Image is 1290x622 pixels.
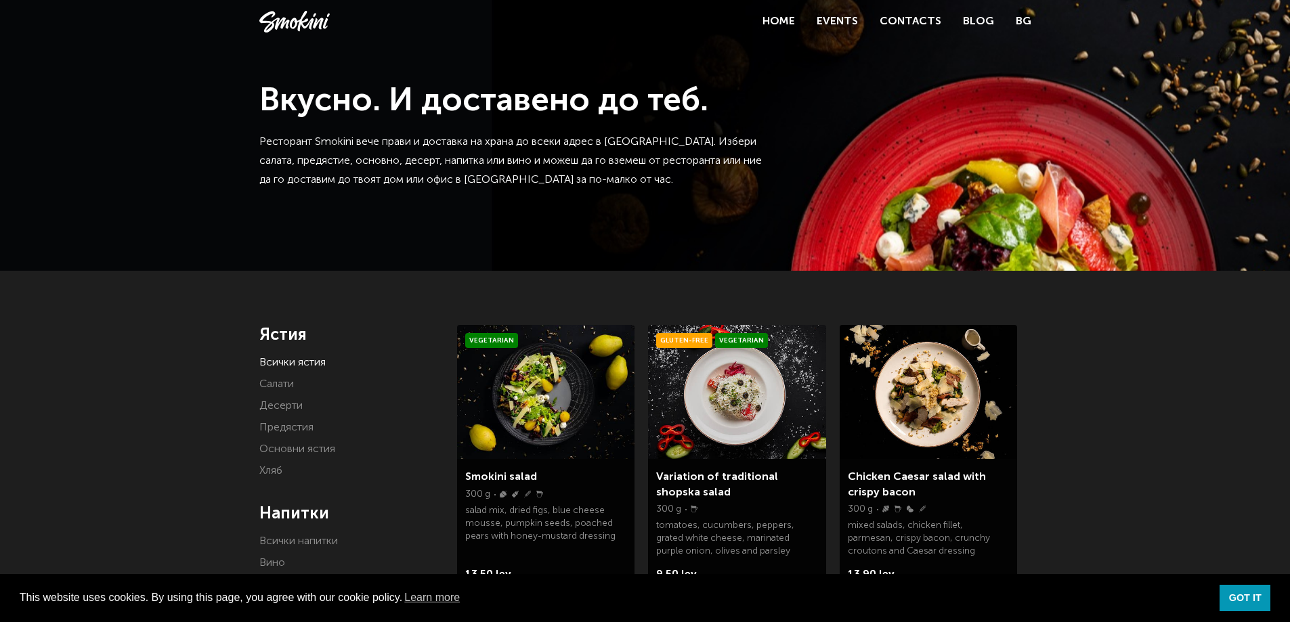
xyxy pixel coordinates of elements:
a: Вино [259,558,285,569]
img: Fish.svg [882,506,889,512]
a: Основни ястия [259,444,335,455]
a: Всички ястия [259,357,326,368]
img: Eggs.svg [907,506,913,512]
h1: Вкусно. И доставено до теб. [259,81,767,122]
p: mixed salads, chicken fillet, parmesan, crispy bacon, crunchy croutons and Caesar dressing [848,519,1009,562]
span: Vegetarian [715,333,768,348]
span: This website uses cookies. By using this page, you agree with our cookie policy. [20,587,1209,608]
img: Nuts.svg [500,491,507,497]
a: Салати [259,379,294,390]
img: Wheat.svg [919,506,926,512]
p: tomatoes, cucumbers, peppers, grated white cheese, marinated purple onion, olives and parsley [656,519,817,562]
a: BG [1016,12,1031,31]
a: Blog [963,16,994,27]
p: 300 g [656,503,681,516]
span: Gluten-free [656,333,712,348]
a: Variation of traditional shopska salad [656,472,778,497]
span: 13.50 lev [465,565,519,584]
a: dismiss cookie message [1220,585,1270,612]
a: Home [762,16,795,27]
img: Smokini_Winter_Menu_21.jpg [457,325,635,459]
a: Smokini salad [465,472,537,483]
h4: Ястия [259,325,437,345]
img: Smokini_Winter_Menu_6.jpg [648,325,825,459]
a: Хляб [259,466,282,476]
a: learn more about cookies [402,587,462,608]
p: 300 g [848,503,873,516]
p: salad mix, dried figs, blue cheese mousse, pumpkin seeds, poached pears with honey-mustard dressing [465,504,626,548]
img: Wheat.svg [524,491,531,497]
a: Contacts [880,16,941,27]
span: Vegetarian [465,333,518,348]
img: a0bd2dfa7939bea41583f5152c5e58f3001739ca23e674f59b2584116c8911d2.jpeg [840,325,1017,459]
h4: Напитки [259,504,437,524]
a: Предястия [259,422,314,433]
p: Ресторант Smokini вече прави и доставка на храна до всеки адрес в [GEOGRAPHIC_DATA]. Избери салат... [259,133,767,190]
p: 300 g [465,488,490,501]
a: Events [817,16,858,27]
a: Всички напитки [259,536,338,547]
a: Chicken Caesar salad with crispy bacon [848,472,986,497]
img: Milk.svg [895,506,901,512]
img: Sinape.svg [512,491,519,497]
img: Milk.svg [691,506,697,512]
span: 9.50 lev [656,565,710,584]
img: Milk.svg [536,491,543,497]
a: Десерти [259,401,303,412]
span: 13.90 lev [848,565,902,584]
